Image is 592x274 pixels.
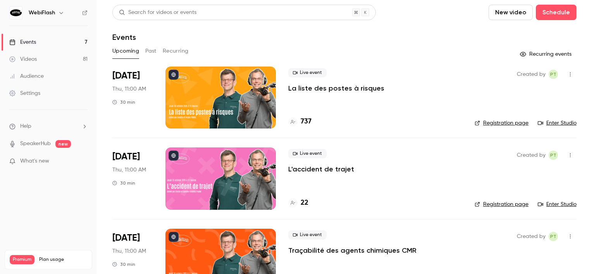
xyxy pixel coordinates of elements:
[112,67,153,128] div: Oct 9 Thu, 11:00 AM (Europe/Paris)
[550,70,556,79] span: PT
[301,198,308,208] h4: 22
[517,232,546,241] span: Created by
[538,200,577,208] a: Enter Studio
[112,261,135,267] div: 30 min
[20,122,31,130] span: Help
[301,116,311,127] h4: 737
[550,232,556,241] span: PT
[39,257,87,263] span: Plan usage
[112,232,140,244] span: [DATE]
[549,151,558,160] span: Pauline TERRIEN
[538,119,577,127] a: Enter Studio
[516,48,577,60] button: Recurring events
[288,116,311,127] a: 737
[112,33,136,42] h1: Events
[145,45,157,57] button: Past
[55,140,71,148] span: new
[9,38,36,46] div: Events
[288,149,327,158] span: Live event
[10,7,22,19] img: WebiFlash
[20,140,51,148] a: SpeakerHub
[9,89,40,97] div: Settings
[288,230,327,240] span: Live event
[288,198,308,208] a: 22
[112,45,139,57] button: Upcoming
[10,255,34,264] span: Premium
[475,119,528,127] a: Registration page
[549,232,558,241] span: Pauline TERRIEN
[288,84,384,93] a: La liste des postes à risques
[112,151,140,163] span: [DATE]
[549,70,558,79] span: Pauline TERRIEN
[112,247,146,255] span: Thu, 11:00 AM
[288,246,416,255] a: Traçabilité des agents chimiques CMR
[288,68,327,77] span: Live event
[517,70,546,79] span: Created by
[489,5,533,20] button: New video
[9,72,44,80] div: Audience
[163,45,189,57] button: Recurring
[78,158,88,165] iframe: Noticeable Trigger
[112,166,146,174] span: Thu, 11:00 AM
[119,9,196,17] div: Search for videos or events
[112,147,153,209] div: Oct 23 Thu, 11:00 AM (Europe/Paris)
[475,200,528,208] a: Registration page
[112,99,135,105] div: 30 min
[517,151,546,160] span: Created by
[112,180,135,186] div: 30 min
[9,55,37,63] div: Videos
[288,164,354,174] a: L'accident de trajet
[550,151,556,160] span: PT
[29,9,55,17] h6: WebiFlash
[536,5,577,20] button: Schedule
[112,85,146,93] span: Thu, 11:00 AM
[9,122,88,130] li: help-dropdown-opener
[20,157,49,165] span: What's new
[112,70,140,82] span: [DATE]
